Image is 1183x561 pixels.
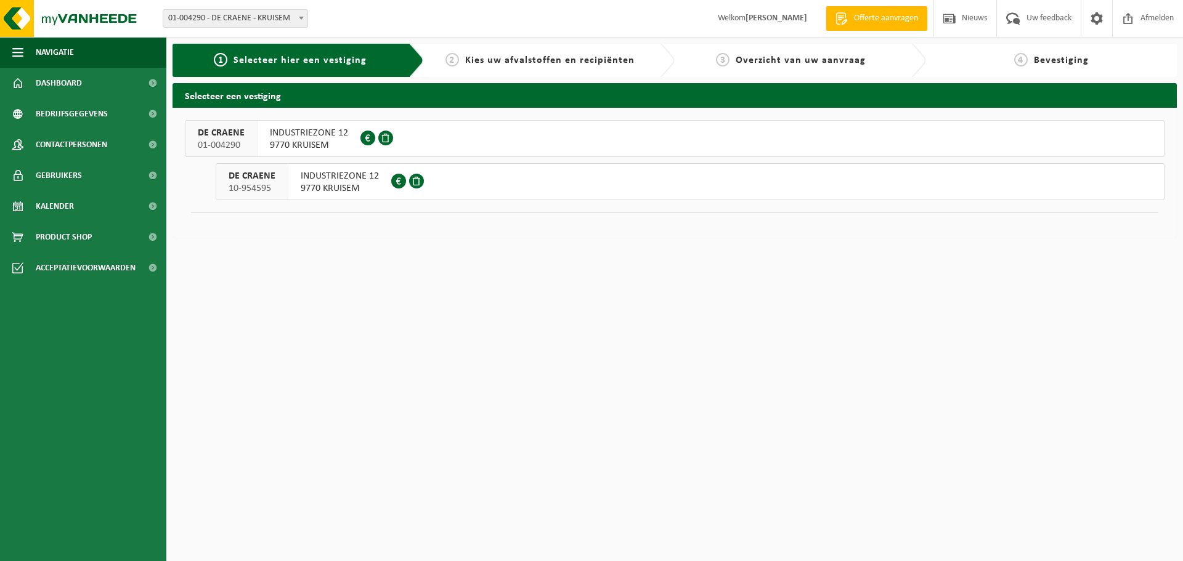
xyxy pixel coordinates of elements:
[301,182,379,195] span: 9770 KRUISEM
[36,191,74,222] span: Kalender
[270,139,348,151] span: 9770 KRUISEM
[198,127,245,139] span: DE CRAENE
[36,129,107,160] span: Contactpersonen
[301,170,379,182] span: INDUSTRIEZONE 12
[163,10,307,27] span: 01-004290 - DE CRAENE - KRUISEM
[736,55,866,65] span: Overzicht van uw aanvraag
[229,182,275,195] span: 10-954595
[229,170,275,182] span: DE CRAENE
[851,12,921,25] span: Offerte aanvragen
[270,127,348,139] span: INDUSTRIEZONE 12
[36,252,136,283] span: Acceptatievoorwaarden
[234,55,367,65] span: Selecteer hier een vestiging
[185,120,1165,157] button: DE CRAENE 01-004290 INDUSTRIEZONE 129770 KRUISEM
[36,160,82,191] span: Gebruikers
[36,68,82,99] span: Dashboard
[826,6,927,31] a: Offerte aanvragen
[36,37,74,68] span: Navigatie
[1014,53,1028,67] span: 4
[36,99,108,129] span: Bedrijfsgegevens
[445,53,459,67] span: 2
[36,222,92,252] span: Product Shop
[163,9,308,28] span: 01-004290 - DE CRAENE - KRUISEM
[465,55,635,65] span: Kies uw afvalstoffen en recipiënten
[173,83,1177,107] h2: Selecteer een vestiging
[746,14,807,23] strong: [PERSON_NAME]
[216,163,1165,200] button: DE CRAENE 10-954595 INDUSTRIEZONE 129770 KRUISEM
[198,139,245,151] span: 01-004290
[214,53,227,67] span: 1
[1034,55,1089,65] span: Bevestiging
[716,53,730,67] span: 3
